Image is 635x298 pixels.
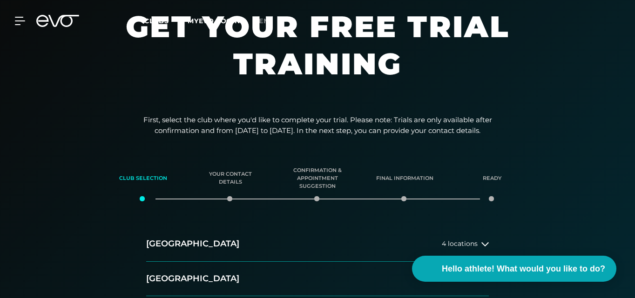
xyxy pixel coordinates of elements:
[259,17,269,25] font: en
[448,239,478,248] font: locations
[146,273,239,284] font: [GEOGRAPHIC_DATA]
[376,175,433,181] font: Final information
[146,238,239,249] font: [GEOGRAPHIC_DATA]
[143,115,492,135] font: First, select the club where you'd like to complete your trial. Please note: Trials are only avai...
[209,171,252,185] font: Your contact details
[259,16,280,26] a: en
[442,239,446,248] font: 4
[119,175,167,181] font: Club selection
[146,227,489,261] button: [GEOGRAPHIC_DATA]4 locations
[188,17,240,25] a: MYEVO LOGIN
[146,262,489,296] button: [GEOGRAPHIC_DATA]3 locations
[412,256,616,282] button: Hello athlete! What would you like to do?
[442,264,605,273] font: Hello athlete! What would you like to do?
[483,175,501,181] font: Ready
[293,167,342,189] font: Confirmation & appointment suggestion
[144,16,188,25] a: Clubs
[144,17,169,25] font: Clubs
